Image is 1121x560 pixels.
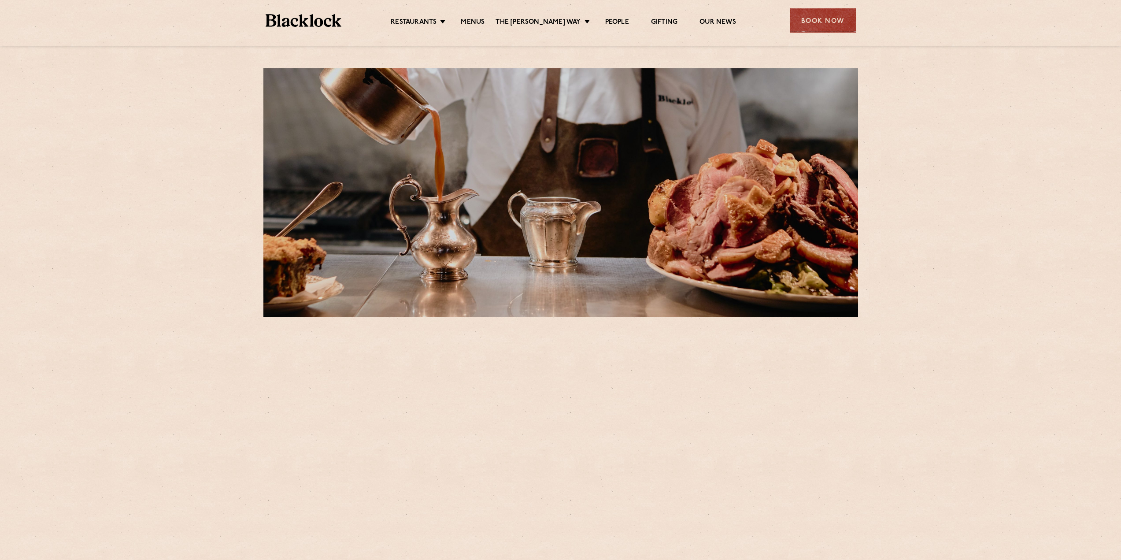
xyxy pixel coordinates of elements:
a: Restaurants [391,18,437,28]
a: The [PERSON_NAME] Way [496,18,581,28]
div: Book Now [790,8,856,33]
a: Gifting [651,18,677,28]
a: People [605,18,629,28]
img: BL_Textured_Logo-footer-cropped.svg [266,14,342,27]
a: Menus [461,18,485,28]
a: Our News [699,18,736,28]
